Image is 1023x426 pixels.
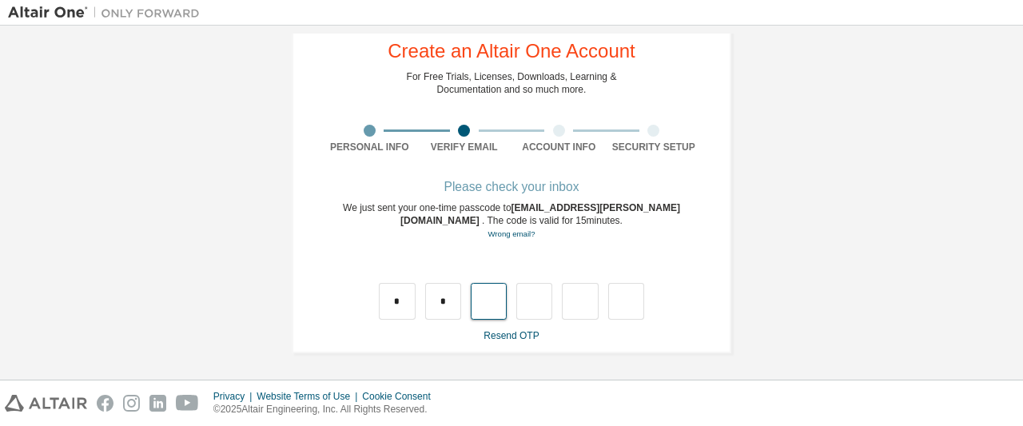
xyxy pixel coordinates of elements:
[417,141,512,153] div: Verify Email
[388,42,635,61] div: Create an Altair One Account
[213,390,257,403] div: Privacy
[511,141,607,153] div: Account Info
[213,403,440,416] p: © 2025 Altair Engineering, Inc. All Rights Reserved.
[176,395,199,412] img: youtube.svg
[5,395,87,412] img: altair_logo.svg
[97,395,113,412] img: facebook.svg
[123,395,140,412] img: instagram.svg
[362,390,440,403] div: Cookie Consent
[322,182,701,192] div: Please check your inbox
[607,141,702,153] div: Security Setup
[400,202,680,226] span: [EMAIL_ADDRESS][PERSON_NAME][DOMAIN_NAME]
[8,5,208,21] img: Altair One
[407,70,617,96] div: For Free Trials, Licenses, Downloads, Learning & Documentation and so much more.
[322,201,701,241] div: We just sent your one-time passcode to . The code is valid for 15 minutes.
[257,390,362,403] div: Website Terms of Use
[488,229,535,238] a: Go back to the registration form
[484,330,539,341] a: Resend OTP
[322,141,417,153] div: Personal Info
[149,395,166,412] img: linkedin.svg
